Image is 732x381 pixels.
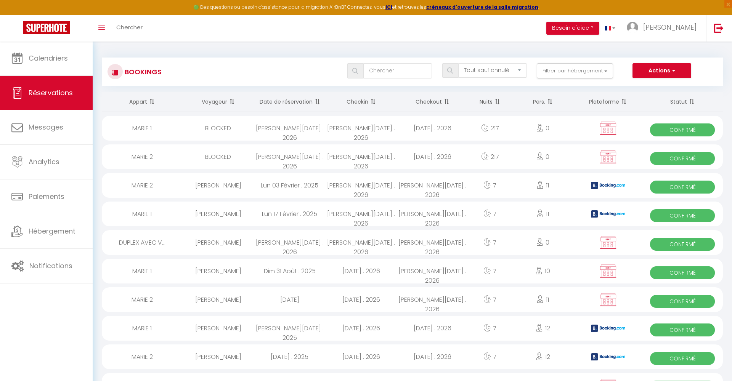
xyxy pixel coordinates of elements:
[29,122,63,132] span: Messages
[643,22,697,32] span: [PERSON_NAME]
[426,4,538,10] a: créneaux d'ouverture de la salle migration
[325,92,396,112] th: Sort by checkin
[102,92,183,112] th: Sort by rentals
[621,15,706,42] a: ... [PERSON_NAME]
[29,192,64,201] span: Paiements
[254,92,325,112] th: Sort by booking date
[116,23,143,31] span: Chercher
[29,53,68,63] span: Calendriers
[6,3,29,26] button: Ouvrir le widget de chat LiveChat
[574,92,642,112] th: Sort by channel
[468,92,512,112] th: Sort by nights
[29,226,75,236] span: Hébergement
[714,23,724,33] img: logout
[397,92,468,112] th: Sort by checkout
[537,63,613,78] button: Filtrer par hébergement
[29,157,59,166] span: Analytics
[632,63,691,78] button: Actions
[512,92,574,112] th: Sort by people
[627,22,638,33] img: ...
[23,21,70,34] img: Super Booking
[111,15,148,42] a: Chercher
[642,92,723,112] th: Sort by status
[385,4,392,10] a: ICI
[183,92,254,112] th: Sort by guest
[363,63,432,78] input: Chercher
[29,88,73,98] span: Réservations
[29,261,72,271] span: Notifications
[123,63,162,80] h3: Bookings
[546,22,599,35] button: Besoin d'aide ?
